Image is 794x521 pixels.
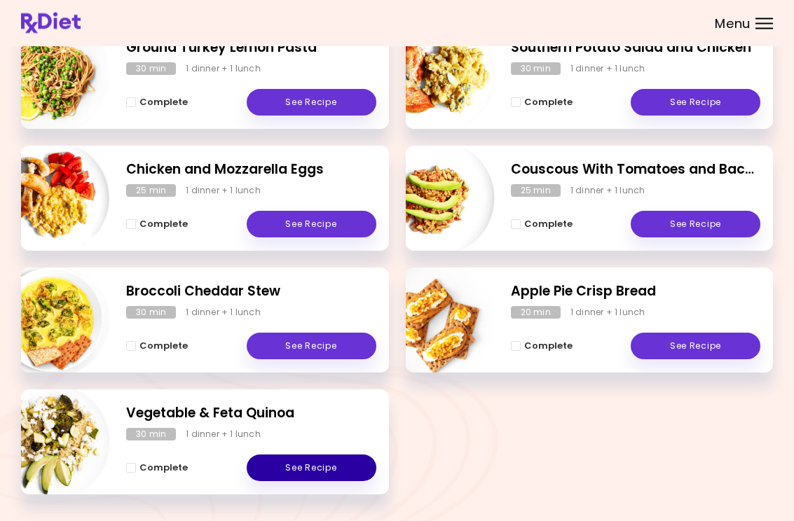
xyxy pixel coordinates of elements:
[570,185,645,197] div: 1 dinner + 1 lunch
[631,333,760,360] a: See Recipe - Apple Pie Crisp Bread
[126,460,188,477] button: Complete - Vegetable & Feta Quinoa
[126,429,176,441] div: 30 min
[524,341,573,352] span: Complete
[631,90,760,116] a: See Recipe - Southern Potato Salad and Chicken
[524,219,573,230] span: Complete
[378,263,495,379] img: Info - Apple Pie Crisp Bread
[631,211,760,238] a: See Recipe - Couscous With Tomatoes and Bacon
[247,90,376,116] a: See Recipe - Ground Turkey Lemon Pasta
[126,307,176,319] div: 30 min
[511,338,573,355] button: Complete - Apple Pie Crisp Bread
[186,63,261,76] div: 1 dinner + 1 lunch
[126,404,376,424] h2: Vegetable & Feta Quinoa
[511,160,761,181] h2: Couscous With Tomatoes and Bacon
[378,19,495,135] img: Info - Southern Potato Salad and Chicken
[570,307,645,319] div: 1 dinner + 1 lunch
[139,463,188,474] span: Complete
[126,39,376,59] h2: Ground Turkey Lemon Pasta
[511,307,561,319] div: 20 min
[126,282,376,303] h2: Broccoli Cheddar Stew
[186,429,261,441] div: 1 dinner + 1 lunch
[247,333,376,360] a: See Recipe - Broccoli Cheddar Stew
[126,338,188,355] button: Complete - Broccoli Cheddar Stew
[570,63,645,76] div: 1 dinner + 1 lunch
[511,185,561,197] div: 25 min
[511,282,761,303] h2: Apple Pie Crisp Bread
[126,95,188,111] button: Complete - Ground Turkey Lemon Pasta
[139,341,188,352] span: Complete
[126,216,188,233] button: Complete - Chicken and Mozzarella Eggs
[378,141,495,257] img: Info - Couscous With Tomatoes and Bacon
[511,39,761,59] h2: Southern Potato Salad and Chicken
[511,63,561,76] div: 30 min
[186,185,261,197] div: 1 dinner + 1 lunch
[186,307,261,319] div: 1 dinner + 1 lunch
[715,18,751,30] span: Menu
[524,97,573,109] span: Complete
[139,219,188,230] span: Complete
[247,211,376,238] a: See Recipe - Chicken and Mozzarella Eggs
[126,160,376,181] h2: Chicken and Mozzarella Eggs
[511,216,573,233] button: Complete - Couscous With Tomatoes and Bacon
[247,455,376,482] a: See Recipe - Vegetable & Feta Quinoa
[126,63,176,76] div: 30 min
[126,185,176,197] div: 25 min
[21,13,81,34] img: RxDiet
[139,97,188,109] span: Complete
[511,95,573,111] button: Complete - Southern Potato Salad and Chicken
